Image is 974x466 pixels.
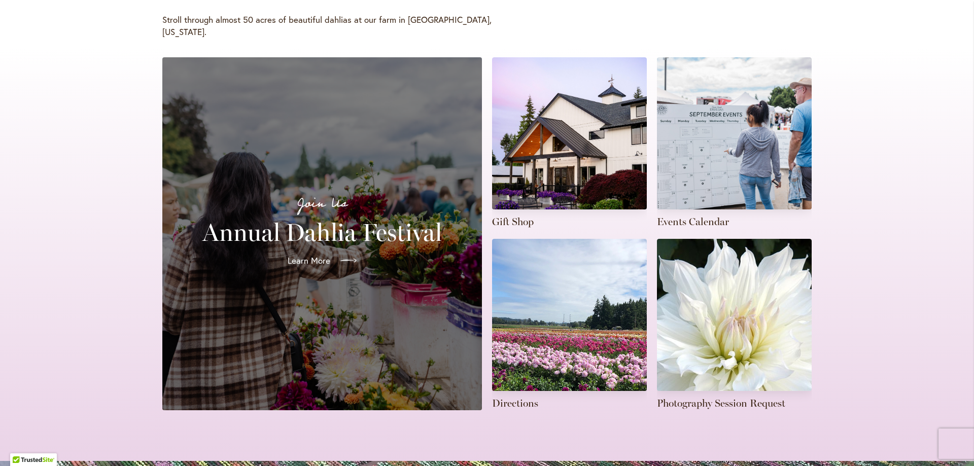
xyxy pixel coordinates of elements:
p: Join Us [175,193,470,214]
span: Learn More [288,255,330,267]
p: Stroll through almost 50 acres of beautiful dahlias at our farm in [GEOGRAPHIC_DATA], [US_STATE]. [162,14,492,38]
h2: Annual Dahlia Festival [175,218,470,246]
a: Learn More [280,246,365,275]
